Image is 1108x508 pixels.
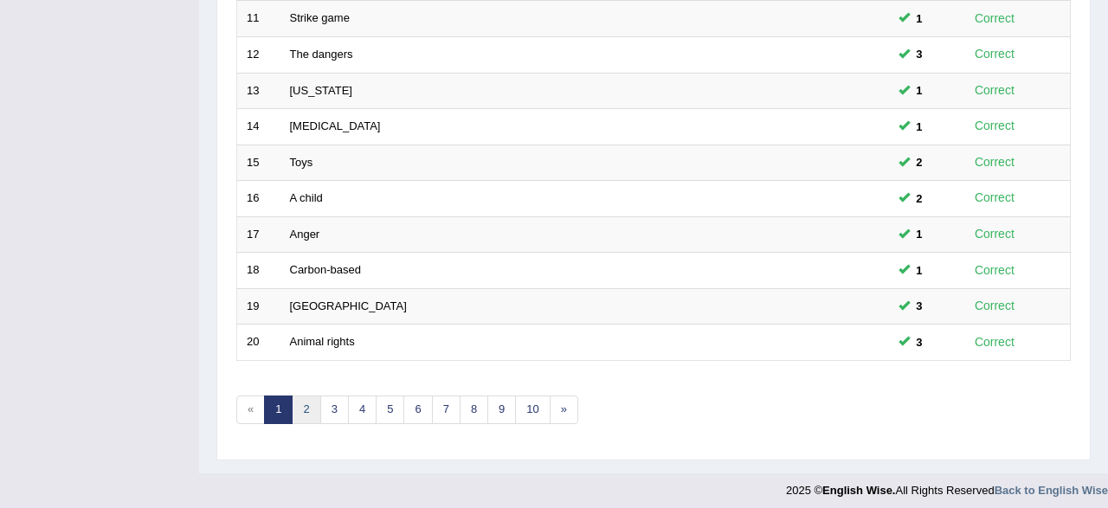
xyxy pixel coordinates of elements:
div: Correct [968,9,1022,29]
div: Correct [968,260,1022,280]
div: Correct [968,152,1022,172]
td: 15 [237,145,280,181]
td: 18 [237,253,280,289]
td: 17 [237,216,280,253]
span: You can still take this question [910,333,930,351]
a: Animal rights [290,335,355,348]
a: Anger [290,228,320,241]
a: [US_STATE] [290,84,352,97]
div: Correct [968,116,1022,136]
a: 6 [403,395,432,424]
a: 4 [348,395,377,424]
a: Back to English Wise [995,484,1108,497]
span: You can still take this question [910,297,930,315]
a: 3 [320,395,349,424]
span: You can still take this question [910,190,930,208]
a: [GEOGRAPHIC_DATA] [290,299,407,312]
a: 7 [432,395,461,424]
a: Strike game [290,11,350,24]
a: » [550,395,578,424]
span: You can still take this question [910,261,930,280]
strong: English Wise. [822,484,895,497]
a: 1 [264,395,293,424]
a: 5 [376,395,404,424]
div: Correct [968,188,1022,208]
div: Correct [968,80,1022,100]
td: 13 [237,73,280,109]
a: 2 [292,395,320,424]
a: 10 [515,395,550,424]
a: A child [290,191,323,204]
a: Toys [290,156,313,169]
td: 14 [237,109,280,145]
span: You can still take this question [910,10,930,28]
a: 9 [487,395,516,424]
span: You can still take this question [910,153,930,171]
td: 12 [237,36,280,73]
a: 8 [460,395,488,424]
div: Correct [968,44,1022,64]
div: 2025 © All Rights Reserved [786,473,1108,498]
span: « [236,395,265,424]
a: [MEDICAL_DATA] [290,119,381,132]
a: Carbon-based [290,263,361,276]
td: 19 [237,288,280,325]
span: You can still take this question [910,118,930,136]
div: Correct [968,332,1022,352]
div: Correct [968,296,1022,316]
td: 20 [237,325,280,361]
td: 11 [237,1,280,37]
span: You can still take this question [910,45,930,63]
span: You can still take this question [910,81,930,100]
td: 16 [237,181,280,217]
a: The dangers [290,48,353,61]
span: You can still take this question [910,225,930,243]
div: Correct [968,224,1022,244]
